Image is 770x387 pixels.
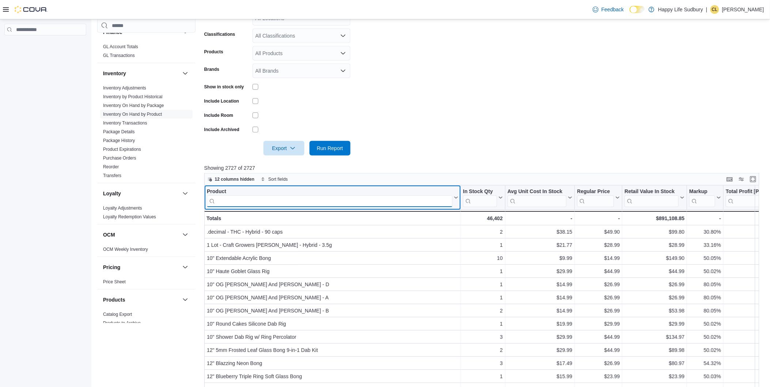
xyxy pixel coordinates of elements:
p: Happy Life Sudbury [658,5,703,14]
button: Pricing [181,263,190,272]
div: $134.97 [625,333,684,341]
div: 10" OG [PERSON_NAME] And [PERSON_NAME] - A [207,293,458,302]
a: Inventory On Hand by Package [103,103,164,108]
div: Regular Price [577,188,614,207]
a: Inventory On Hand by Product [103,112,162,117]
a: Inventory Transactions [103,120,147,126]
span: Inventory On Hand by Product [103,111,162,117]
div: $26.99 [577,306,620,315]
div: 3 [463,359,503,368]
div: $9.99 [507,254,572,263]
div: $28.99 [577,241,620,249]
span: Inventory On Hand by Package [103,103,164,108]
div: $29.99 [507,333,572,341]
div: $14.99 [507,306,572,315]
span: GL Account Totals [103,44,138,50]
div: $49.90 [577,227,620,236]
div: $44.99 [577,346,620,355]
span: Inventory Adjustments [103,85,146,91]
div: In Stock Qty [463,188,497,195]
a: Products to Archive [103,321,141,326]
a: Feedback [590,2,627,17]
p: [PERSON_NAME] [722,5,764,14]
h3: Pricing [103,264,120,271]
div: $44.99 [625,267,684,276]
div: OCM [97,245,196,257]
div: Product [207,188,452,207]
div: $99.80 [625,227,684,236]
h3: OCM [103,231,115,238]
button: Run Report [310,141,350,156]
div: 10" Extendable Acrylic Bong [207,254,458,263]
div: $28.99 [625,241,684,249]
div: Finance [97,42,196,63]
button: Display options [737,175,746,184]
span: Feedback [602,6,624,13]
label: Include Room [204,112,233,118]
div: 50.03% [689,372,721,381]
button: Open list of options [340,50,346,56]
div: 80.05% [689,306,721,315]
a: Loyalty Adjustments [103,206,142,211]
button: Enter fullscreen [749,175,758,184]
div: 80.05% [689,293,721,302]
div: 2 [463,306,503,315]
div: Avg Unit Cost In Stock [507,188,566,195]
button: Keyboard shortcuts [725,175,734,184]
label: Brands [204,66,219,72]
div: $891,108.85 [625,214,684,223]
span: Sort fields [268,176,288,182]
div: 80.05% [689,280,721,289]
div: $14.99 [577,254,620,263]
div: Loyalty [97,204,196,224]
span: Reorder [103,164,119,170]
button: Retail Value In Stock [625,188,684,207]
button: Open list of options [340,33,346,39]
button: Markup [689,188,721,207]
div: Product [207,188,452,195]
button: Products [181,295,190,304]
div: 10 [463,254,503,263]
a: OCM Weekly Inventory [103,247,148,252]
div: $26.99 [577,280,620,289]
a: Loyalty Redemption Values [103,214,156,219]
div: 10" Round Cakes Silicone Dab Rig [207,319,458,328]
div: Pricing [97,277,196,289]
button: Product [207,188,458,207]
button: Inventory [103,70,179,77]
div: $26.99 [625,293,684,302]
label: Classifications [204,31,235,37]
input: Dark Mode [630,6,645,14]
nav: Complex example [4,37,86,54]
div: $29.99 [625,319,684,328]
div: 46,402 [463,214,503,223]
div: Avg Unit Cost In Stock [507,188,566,207]
div: $21.77 [507,241,572,249]
button: Loyalty [181,189,190,198]
div: 50.02% [689,333,721,341]
span: Transfers [103,173,121,179]
span: Inventory Transactions [103,120,147,126]
div: 1 [463,267,503,276]
button: Regular Price [577,188,620,207]
div: $44.99 [577,333,620,341]
div: 50.02% [689,267,721,276]
div: $23.99 [577,372,620,381]
div: $29.99 [507,346,572,355]
div: Totals [206,214,458,223]
div: 1 [463,280,503,289]
button: Loyalty [103,190,179,197]
div: 10" Haute Goblet Glass Rig [207,267,458,276]
div: Retail Value In Stock [625,188,679,195]
div: - [689,214,721,223]
div: 1 [463,319,503,328]
div: 12" 5mm Frosted Leaf Glass Bong 9-in-1 Dab Kit [207,346,458,355]
a: Product Expirations [103,147,141,152]
div: Regular Price [577,188,614,195]
div: 54.32% [689,359,721,368]
a: GL Transactions [103,53,135,58]
div: $19.99 [507,319,572,328]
